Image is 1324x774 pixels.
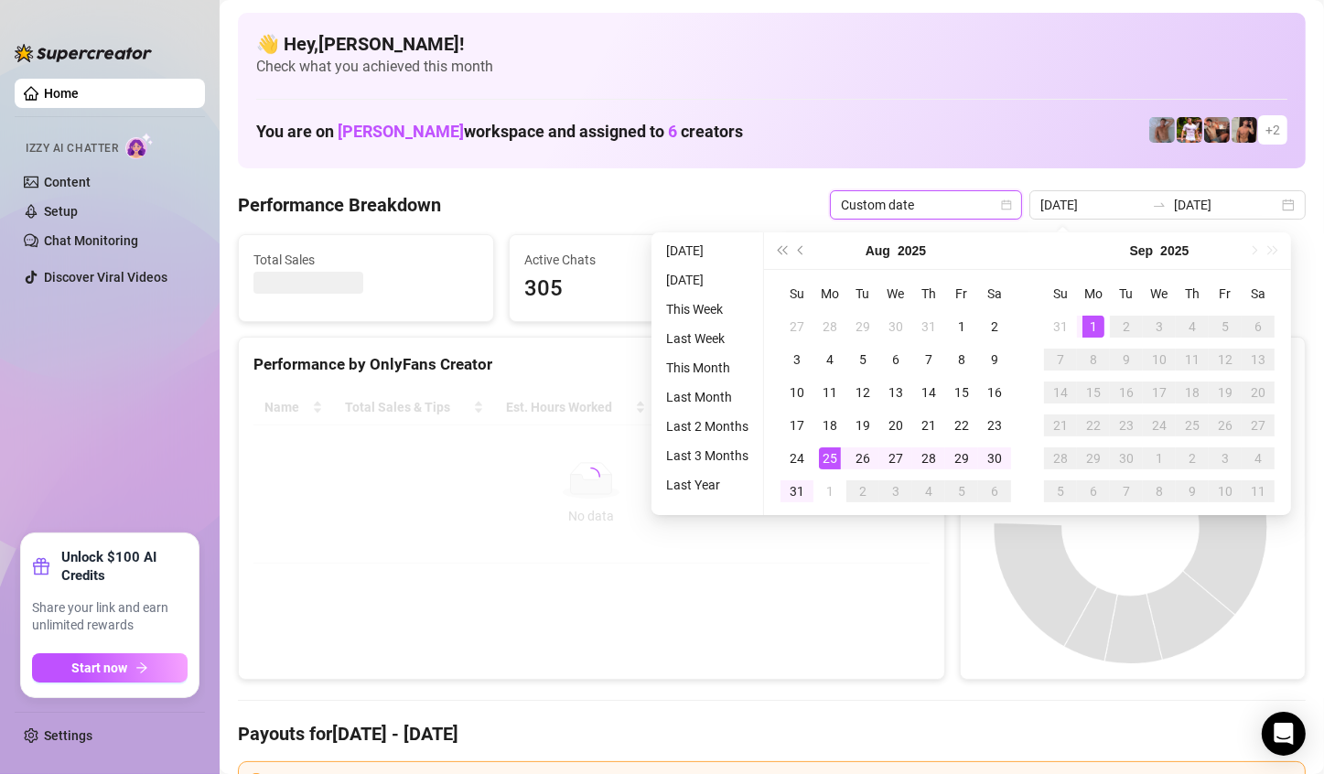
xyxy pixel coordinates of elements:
div: 31 [1050,316,1071,338]
th: Su [780,277,813,310]
div: 22 [951,414,973,436]
div: 4 [819,349,841,371]
span: Total Sales [253,250,479,270]
div: Performance by OnlyFans Creator [253,352,930,377]
div: 1 [1148,447,1170,469]
th: Sa [978,277,1011,310]
td: 2025-09-29 [1077,442,1110,475]
div: 5 [1214,316,1236,338]
td: 2025-08-29 [945,442,978,475]
th: We [1143,277,1176,310]
div: 10 [1148,349,1170,371]
span: loading [581,467,601,487]
span: Share your link and earn unlimited rewards [32,599,188,635]
div: 9 [1181,480,1203,502]
div: 29 [1082,447,1104,469]
button: Start nowarrow-right [32,653,188,683]
div: 23 [984,414,1006,436]
div: 18 [819,414,841,436]
td: 2025-10-03 [1209,442,1242,475]
button: Choose a month [866,232,890,269]
td: 2025-09-04 [1176,310,1209,343]
th: Fr [1209,277,1242,310]
a: Discover Viral Videos [44,270,167,285]
div: 30 [984,447,1006,469]
td: 2025-08-05 [846,343,879,376]
div: 28 [819,316,841,338]
td: 2025-10-09 [1176,475,1209,508]
div: 3 [885,480,907,502]
td: 2025-09-12 [1209,343,1242,376]
div: 3 [1148,316,1170,338]
td: 2025-07-29 [846,310,879,343]
td: 2025-10-01 [1143,442,1176,475]
span: [PERSON_NAME] [338,122,464,141]
td: 2025-10-05 [1044,475,1077,508]
div: 2 [1181,447,1203,469]
div: 29 [852,316,874,338]
li: [DATE] [659,240,756,262]
span: 305 [524,272,749,306]
button: Choose a month [1130,232,1154,269]
div: 8 [951,349,973,371]
div: 17 [786,414,808,436]
td: 2025-09-24 [1143,409,1176,442]
td: 2025-09-28 [1044,442,1077,475]
div: 7 [918,349,940,371]
td: 2025-09-25 [1176,409,1209,442]
td: 2025-09-02 [1110,310,1143,343]
td: 2025-09-04 [912,475,945,508]
td: 2025-10-07 [1110,475,1143,508]
td: 2025-09-03 [879,475,912,508]
img: Zach [1232,117,1257,143]
div: 31 [786,480,808,502]
td: 2025-09-26 [1209,409,1242,442]
div: 7 [1050,349,1071,371]
td: 2025-10-04 [1242,442,1275,475]
h1: You are on workspace and assigned to creators [256,122,743,142]
td: 2025-09-13 [1242,343,1275,376]
div: 28 [1050,447,1071,469]
td: 2025-09-08 [1077,343,1110,376]
div: 31 [918,316,940,338]
div: 11 [1181,349,1203,371]
div: 19 [1214,382,1236,403]
li: This Week [659,298,756,320]
td: 2025-07-28 [813,310,846,343]
div: 10 [1214,480,1236,502]
div: 25 [1181,414,1203,436]
div: 6 [1082,480,1104,502]
td: 2025-09-19 [1209,376,1242,409]
div: 20 [885,414,907,436]
td: 2025-08-24 [780,442,813,475]
div: 11 [1247,480,1269,502]
td: 2025-09-05 [945,475,978,508]
td: 2025-09-11 [1176,343,1209,376]
div: 26 [1214,414,1236,436]
span: Start now [72,661,128,675]
th: Sa [1242,277,1275,310]
div: 27 [1247,414,1269,436]
div: 9 [984,349,1006,371]
td: 2025-08-15 [945,376,978,409]
div: 13 [885,382,907,403]
td: 2025-08-04 [813,343,846,376]
span: + 2 [1265,120,1280,140]
div: 11 [819,382,841,403]
div: 25 [819,447,841,469]
td: 2025-09-14 [1044,376,1077,409]
td: 2025-09-06 [1242,310,1275,343]
a: Content [44,175,91,189]
td: 2025-08-13 [879,376,912,409]
td: 2025-08-12 [846,376,879,409]
span: gift [32,557,50,575]
div: 6 [984,480,1006,502]
td: 2025-08-17 [780,409,813,442]
div: 19 [852,414,874,436]
td: 2025-08-22 [945,409,978,442]
li: Last Week [659,328,756,349]
td: 2025-08-10 [780,376,813,409]
div: 4 [918,480,940,502]
button: Previous month (PageUp) [791,232,812,269]
td: 2025-09-21 [1044,409,1077,442]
